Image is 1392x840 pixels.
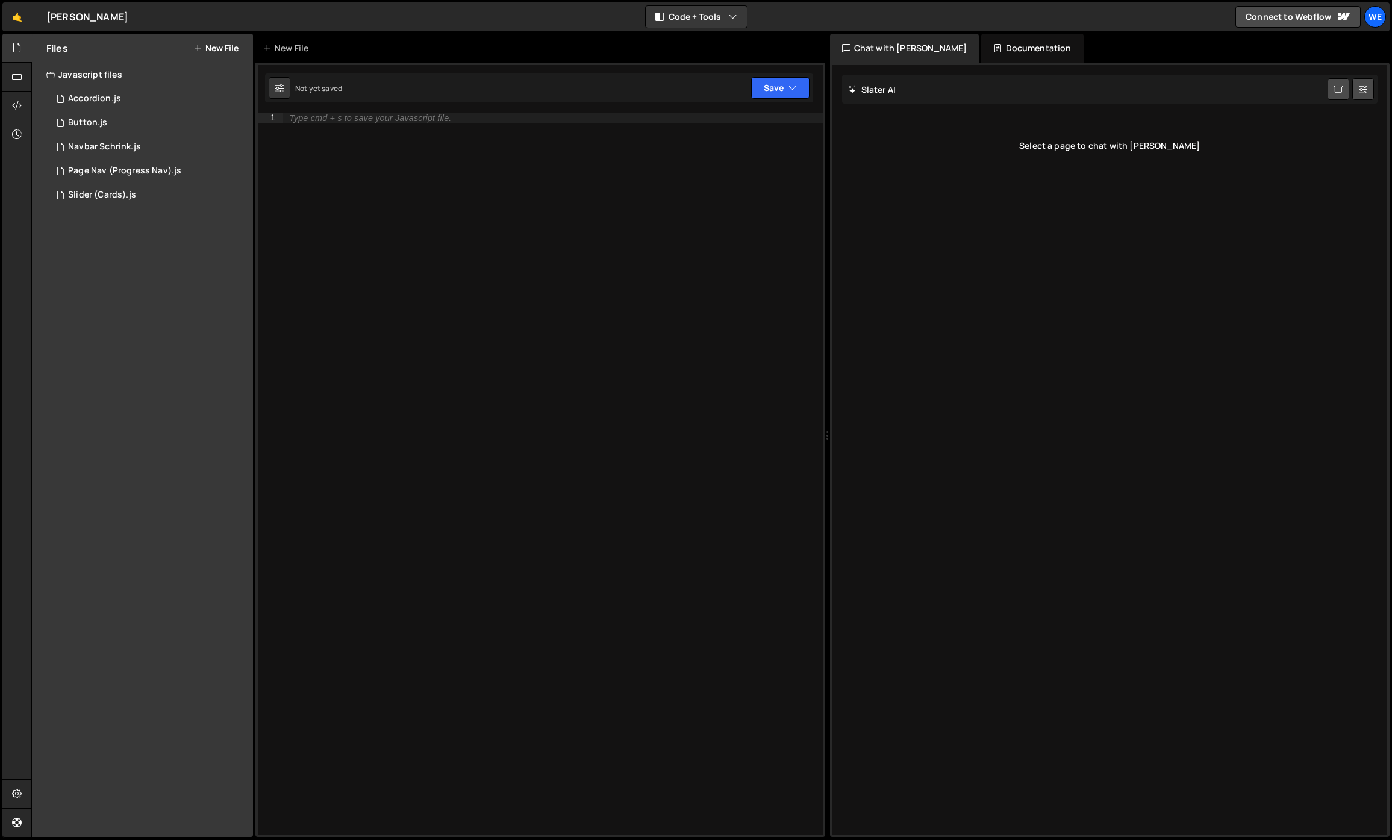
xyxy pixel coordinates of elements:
a: 🤙 [2,2,32,31]
div: Page Nav (Progress Nav).js [68,166,181,176]
a: Connect to Webflow [1235,6,1361,28]
div: Type cmd + s to save your Javascript file. [289,114,451,123]
div: Select a page to chat with [PERSON_NAME] [842,122,1378,170]
div: New File [263,42,313,54]
h2: Files [46,42,68,55]
div: Accordion.js [68,93,121,104]
button: New File [193,43,239,53]
div: Slider (Cards).js [68,190,136,201]
div: 16252/43832.js [46,183,253,207]
div: 16252/43826.js [46,87,253,111]
div: Button.js [68,117,107,128]
div: 16252/43821.js [46,159,253,183]
a: We [1364,6,1386,28]
h2: Slater AI [848,84,896,95]
div: Chat with [PERSON_NAME] [830,34,979,63]
div: Documentation [981,34,1083,63]
button: Save [751,77,810,99]
div: [PERSON_NAME] [46,10,128,24]
div: 1 [258,113,283,123]
div: Not yet saved [295,83,342,93]
div: Navbar Schrink.js [68,142,141,152]
div: Javascript files [32,63,253,87]
button: Code + Tools [646,6,747,28]
div: 16252/46002.js [46,135,253,159]
div: 16252/45770.js [46,111,253,135]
